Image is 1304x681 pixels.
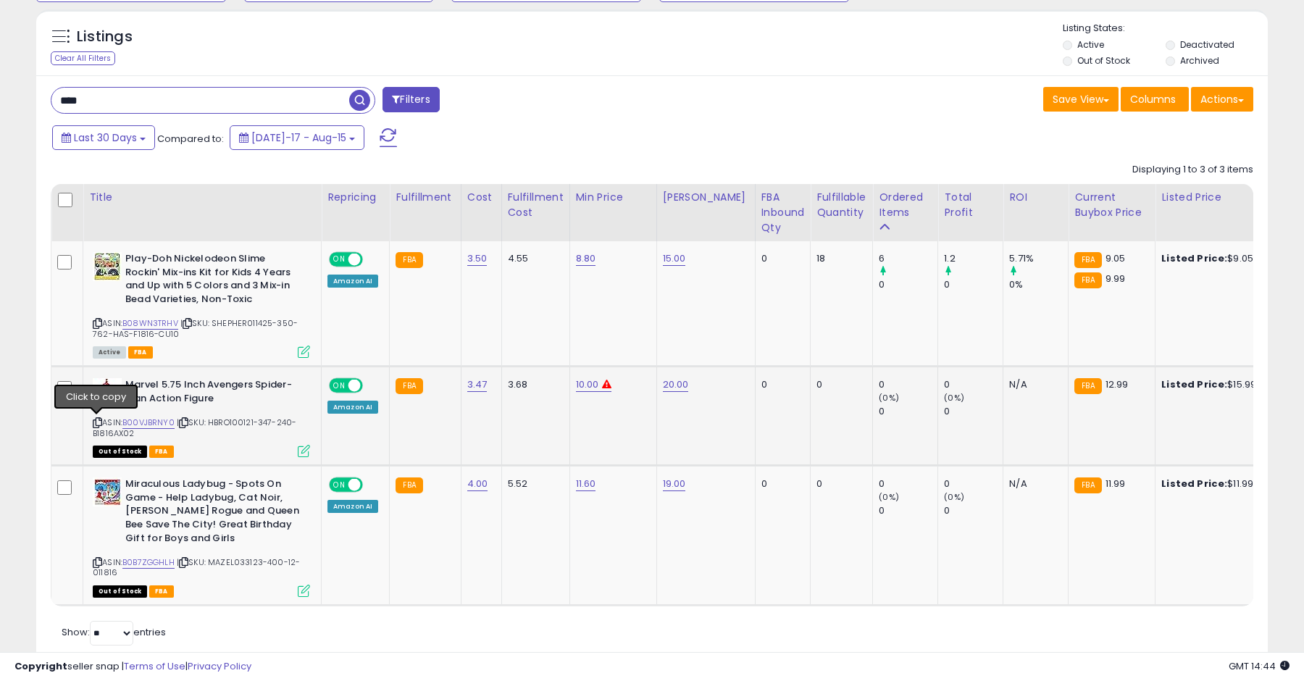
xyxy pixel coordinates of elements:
div: Amazon AI [327,275,378,288]
h5: Listings [77,27,133,47]
span: ON [330,380,348,392]
div: Cost [467,190,496,205]
small: (0%) [879,491,899,503]
small: (0%) [944,392,964,404]
span: 2025-09-15 14:44 GMT [1229,659,1290,673]
b: Listed Price: [1161,377,1227,391]
div: 5.52 [508,477,559,490]
img: 61Az38Xi3UL._SL40_.jpg [93,252,122,281]
div: Amazon AI [327,500,378,513]
span: All listings that are currently out of stock and unavailable for purchase on Amazon [93,585,147,598]
div: 0 [879,378,937,391]
label: Active [1077,38,1104,51]
div: N/A [1009,477,1057,490]
div: 0 [944,278,1003,291]
small: FBA [1074,252,1101,268]
div: Clear All Filters [51,51,115,65]
div: 0 [761,378,800,391]
button: [DATE]-17 - Aug-15 [230,125,364,150]
span: All listings that are currently out of stock and unavailable for purchase on Amazon [93,446,147,458]
span: Show: entries [62,625,166,639]
span: FBA [128,346,153,359]
b: Play-Doh Nickelodeon Slime Rockin' Mix-ins Kit for Kids 4 Years and Up with 5 Colors and 3 Mix-in... [125,252,301,309]
div: 0 [944,477,1003,490]
span: ON [330,254,348,266]
button: Save View [1043,87,1119,112]
div: $11.99 [1161,477,1282,490]
strong: Copyright [14,659,67,673]
div: 0 [761,477,800,490]
span: Columns [1130,92,1176,106]
div: Min Price [576,190,651,205]
button: Last 30 Days [52,125,155,150]
a: B00VJBRNY0 [122,417,175,429]
a: 19.00 [663,477,686,491]
small: FBA [1074,378,1101,394]
small: FBA [1074,272,1101,288]
small: FBA [1074,477,1101,493]
span: OFF [361,254,384,266]
div: Fulfillment Cost [508,190,564,220]
label: Archived [1180,54,1219,67]
div: 0 [944,504,1003,517]
div: Ordered Items [879,190,932,220]
span: 9.05 [1106,251,1126,265]
div: 0 [879,504,937,517]
div: [PERSON_NAME] [663,190,749,205]
span: FBA [149,446,174,458]
small: FBA [396,378,422,394]
div: Repricing [327,190,383,205]
div: Fulfillable Quantity [816,190,866,220]
div: Total Profit [944,190,997,220]
span: FBA [149,585,174,598]
label: Out of Stock [1077,54,1130,67]
span: 9.99 [1106,272,1126,285]
div: $15.99 [1161,378,1282,391]
div: 4.55 [508,252,559,265]
a: B08WN3TRHV [122,317,178,330]
div: 0 [879,405,937,418]
p: Listing States: [1063,22,1267,35]
button: Filters [383,87,439,112]
span: Compared to: [157,132,224,146]
div: ASIN: [93,378,310,456]
div: 6 [879,252,937,265]
label: Deactivated [1180,38,1234,51]
small: FBA [396,477,422,493]
span: 11.99 [1106,477,1126,490]
img: 41vUVnh9+sL._SL40_.jpg [93,378,122,407]
div: 0 [944,378,1003,391]
div: Displaying 1 to 3 of 3 items [1132,163,1253,177]
div: Title [89,190,315,205]
div: FBA inbound Qty [761,190,805,235]
a: 3.50 [467,251,488,266]
span: OFF [361,380,384,392]
div: ROI [1009,190,1062,205]
span: ON [330,479,348,491]
span: 12.99 [1106,377,1129,391]
b: Marvel 5.75 Inch Avengers Spider-Man Action Figure [125,378,301,409]
div: 0% [1009,278,1068,291]
span: [DATE]-17 - Aug-15 [251,130,346,145]
a: 4.00 [467,477,488,491]
div: 3.68 [508,378,559,391]
div: ASIN: [93,252,310,356]
div: Fulfillment [396,190,454,205]
a: Privacy Policy [188,659,251,673]
div: 0 [761,252,800,265]
a: B0B7ZGGHLH [122,556,175,569]
img: 61Z+yvwPikL._SL40_.jpg [93,477,122,506]
div: 0 [879,477,937,490]
button: Actions [1191,87,1253,112]
a: 3.47 [467,377,488,392]
div: 0 [879,278,937,291]
div: N/A [1009,378,1057,391]
span: Last 30 Days [74,130,137,145]
div: Amazon AI [327,401,378,414]
a: 20.00 [663,377,689,392]
div: 0 [944,405,1003,418]
span: OFF [361,479,384,491]
small: (0%) [944,491,964,503]
a: 8.80 [576,251,596,266]
a: 11.60 [576,477,596,491]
